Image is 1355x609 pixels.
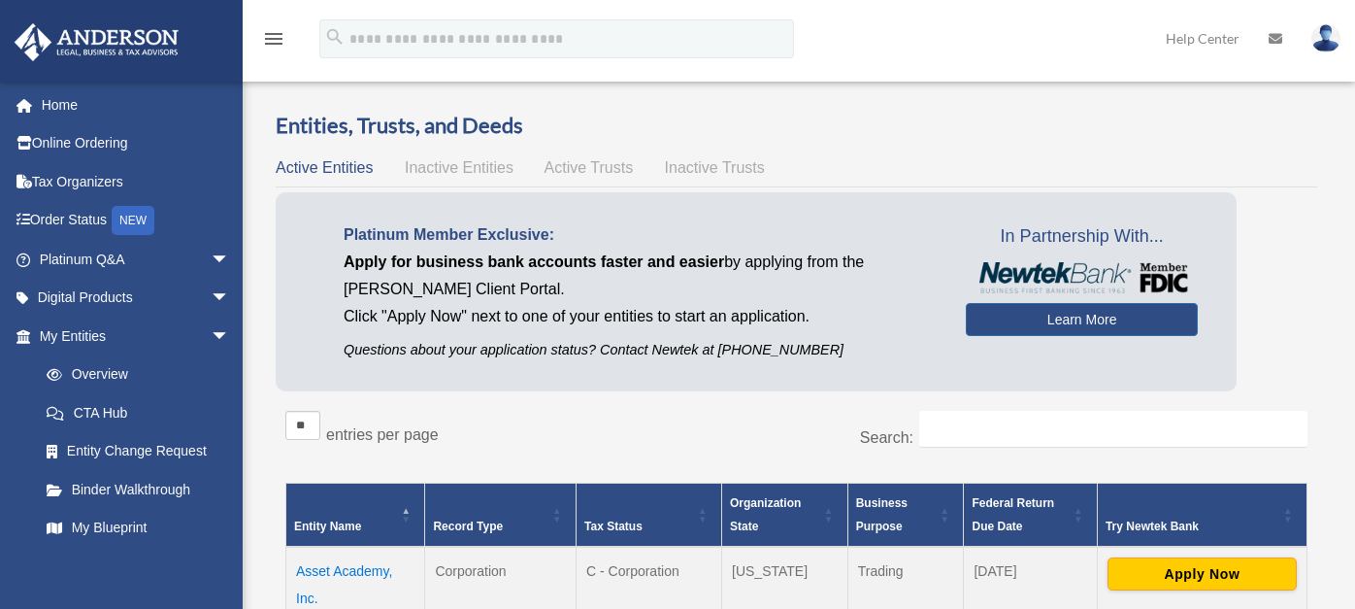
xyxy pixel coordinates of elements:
[14,240,259,279] a: Platinum Q&Aarrow_drop_down
[545,159,634,176] span: Active Trusts
[344,303,937,330] p: Click "Apply Now" next to one of your entities to start an application.
[847,483,964,547] th: Business Purpose: Activate to sort
[14,124,259,163] a: Online Ordering
[14,85,259,124] a: Home
[324,26,346,48] i: search
[276,159,373,176] span: Active Entities
[344,221,937,249] p: Platinum Member Exclusive:
[27,509,249,548] a: My Blueprint
[14,317,249,355] a: My Entitiesarrow_drop_down
[14,162,259,201] a: Tax Organizers
[722,483,848,547] th: Organization State: Activate to sort
[966,303,1198,336] a: Learn More
[344,249,937,303] p: by applying from the [PERSON_NAME] Client Portal.
[972,496,1054,533] span: Federal Return Due Date
[966,221,1198,253] span: In Partnership With...
[1107,558,1297,591] button: Apply Now
[665,159,765,176] span: Inactive Trusts
[577,483,722,547] th: Tax Status: Activate to sort
[262,34,285,51] a: menu
[1097,483,1306,547] th: Try Newtek Bank : Activate to sort
[294,520,361,533] span: Entity Name
[730,496,801,533] span: Organization State
[9,23,184,61] img: Anderson Advisors Platinum Portal
[964,483,1097,547] th: Federal Return Due Date: Activate to sort
[14,279,259,318] a: Digital Productsarrow_drop_down
[1311,24,1340,52] img: User Pic
[425,483,577,547] th: Record Type: Activate to sort
[344,338,937,362] p: Questions about your application status? Contact Newtek at [PHONE_NUMBER]
[1106,515,1277,538] div: Try Newtek Bank
[584,520,643,533] span: Tax Status
[856,496,908,533] span: Business Purpose
[27,393,249,432] a: CTA Hub
[405,159,513,176] span: Inactive Entities
[262,27,285,51] i: menu
[27,355,240,394] a: Overview
[27,432,249,471] a: Entity Change Request
[211,317,249,356] span: arrow_drop_down
[211,240,249,280] span: arrow_drop_down
[326,426,439,443] label: entries per page
[211,279,249,319] span: arrow_drop_down
[433,520,503,533] span: Record Type
[286,483,425,547] th: Entity Name: Activate to invert sorting
[860,429,913,446] label: Search:
[27,470,249,509] a: Binder Walkthrough
[344,254,724,270] span: Apply for business bank accounts faster and easier
[14,201,259,241] a: Order StatusNEW
[112,206,154,235] div: NEW
[276,111,1317,141] h3: Entities, Trusts, and Deeds
[975,262,1188,293] img: NewtekBankLogoSM.png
